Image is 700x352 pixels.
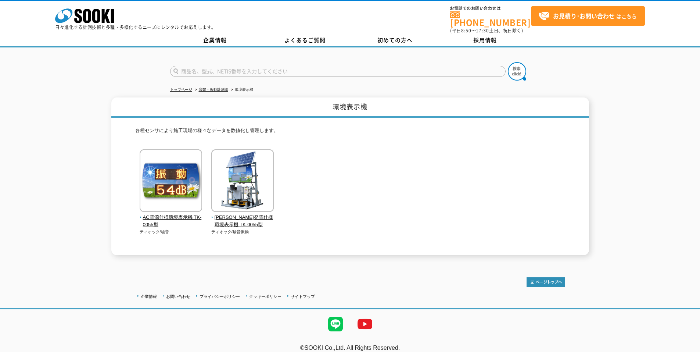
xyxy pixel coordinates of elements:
[170,88,192,92] a: トップページ
[140,207,202,229] a: AC電源仕様環境表示機 TK-0055型
[531,6,645,26] a: お見積り･お問い合わせはこちら
[291,294,315,299] a: サイトマップ
[199,88,228,92] a: 音響・振動計測器
[200,294,240,299] a: プライバシーポリシー
[508,62,526,81] img: btn_search.png
[249,294,281,299] a: クッキーポリシー
[260,35,350,46] a: よくあるご質問
[141,294,157,299] a: 企業情報
[450,11,531,26] a: [PHONE_NUMBER]
[377,36,413,44] span: 初めての方へ
[211,149,274,214] img: 太陽光発電仕様環境表示機 TK-0055型
[55,25,216,29] p: 日々進化する計測技術と多種・多様化するニーズにレンタルでお応えします。
[170,35,260,46] a: 企業情報
[140,149,202,214] img: AC電源仕様環境表示機 TK-0055型
[538,11,637,22] span: はこちら
[476,27,489,34] span: 17:30
[211,229,274,235] p: ティオック/騒音振動
[350,35,440,46] a: 初めての方へ
[461,27,471,34] span: 8:50
[527,277,565,287] img: トップページへ
[166,294,190,299] a: お問い合わせ
[350,309,380,339] img: YouTube
[553,11,615,20] strong: お見積り･お問い合わせ
[450,6,531,11] span: お電話でのお問い合わせは
[140,229,202,235] p: ティオック/騒音
[450,27,523,34] span: (平日 ～ 土日、祝日除く)
[135,127,565,138] p: 各種センサにより施工現場の様々なデータを数値化し管理します。
[440,35,530,46] a: 採用情報
[321,309,350,339] img: LINE
[211,214,274,229] span: [PERSON_NAME]発電仕様環境表示機 TK-0055型
[229,86,253,94] li: 環境表示機
[211,207,274,229] a: [PERSON_NAME]発電仕様環境表示機 TK-0055型
[140,214,202,229] span: AC電源仕様環境表示機 TK-0055型
[170,66,506,77] input: 商品名、型式、NETIS番号を入力してください
[111,97,589,118] h1: 環境表示機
